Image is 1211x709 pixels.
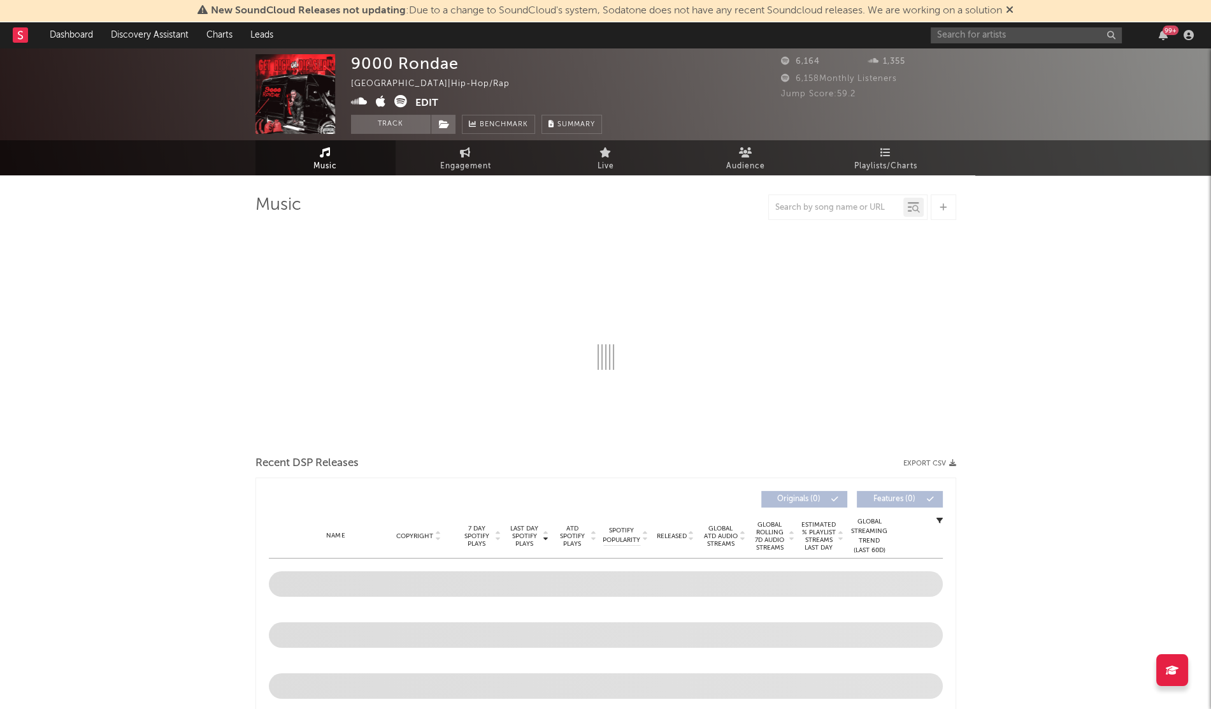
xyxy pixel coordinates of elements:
[41,22,102,48] a: Dashboard
[865,495,924,503] span: Features ( 0 )
[781,57,820,66] span: 6,164
[770,495,828,503] span: Originals ( 0 )
[703,525,738,548] span: Global ATD Audio Streams
[197,22,241,48] a: Charts
[676,140,816,175] a: Audience
[657,532,687,540] span: Released
[781,90,856,98] span: Jump Score: 59.2
[508,525,541,548] span: Last Day Spotify Plays
[462,115,535,134] a: Benchmark
[536,140,676,175] a: Live
[603,526,640,545] span: Spotify Popularity
[440,159,491,174] span: Engagement
[460,525,494,548] span: 7 Day Spotify Plays
[241,22,282,48] a: Leads
[850,517,889,555] div: Global Streaming Trend (Last 60D)
[555,525,589,548] span: ATD Spotify Plays
[781,75,897,83] span: 6,158 Monthly Listeners
[294,531,378,541] div: Name
[854,159,917,174] span: Playlists/Charts
[351,54,459,73] div: 9000 Rondae
[351,77,524,92] div: [GEOGRAPHIC_DATA] | Hip-Hop/Rap
[211,6,406,16] span: New SoundCloud Releases not updating
[1006,6,1014,16] span: Dismiss
[396,532,433,540] span: Copyright
[541,115,602,134] button: Summary
[415,95,438,111] button: Edit
[769,203,903,213] input: Search by song name or URL
[598,159,614,174] span: Live
[857,491,943,508] button: Features(0)
[351,115,431,134] button: Track
[480,117,528,133] span: Benchmark
[102,22,197,48] a: Discovery Assistant
[801,521,836,552] span: Estimated % Playlist Streams Last Day
[903,460,956,467] button: Export CSV
[726,159,765,174] span: Audience
[557,121,595,128] span: Summary
[313,159,337,174] span: Music
[396,140,536,175] a: Engagement
[752,521,787,552] span: Global Rolling 7D Audio Streams
[868,57,905,66] span: 1,355
[255,456,359,471] span: Recent DSP Releases
[931,27,1122,43] input: Search for artists
[1159,30,1168,40] button: 99+
[816,140,956,175] a: Playlists/Charts
[255,140,396,175] a: Music
[211,6,1002,16] span: : Due to a change to SoundCloud's system, Sodatone does not have any recent Soundcloud releases. ...
[761,491,847,508] button: Originals(0)
[1163,26,1179,35] div: 99 +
